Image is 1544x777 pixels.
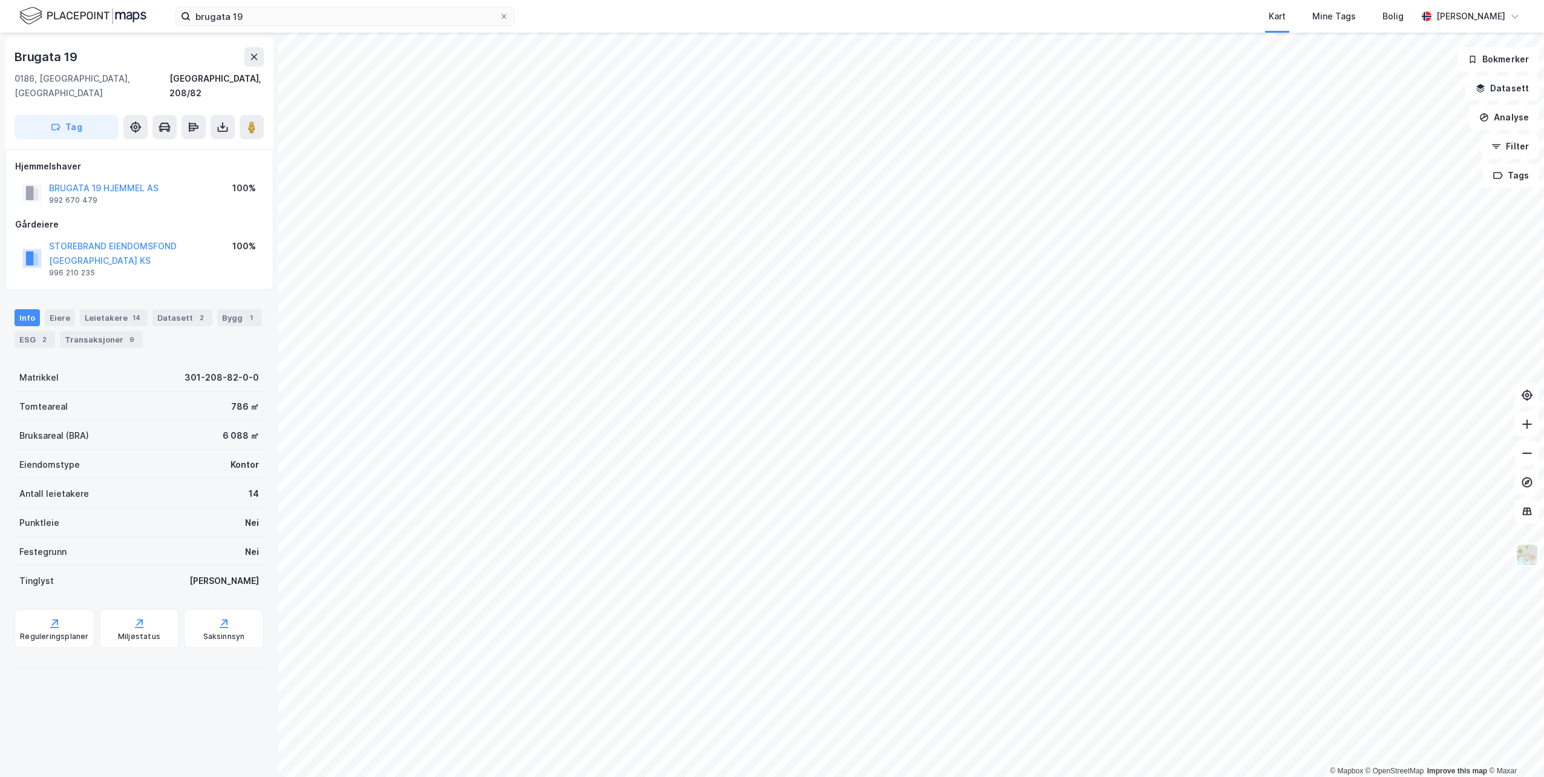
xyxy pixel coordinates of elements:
[1366,767,1424,775] a: OpenStreetMap
[19,516,59,530] div: Punktleie
[19,399,68,414] div: Tomteareal
[1483,719,1544,777] iframe: Chat Widget
[15,309,40,326] div: Info
[19,5,146,27] img: logo.f888ab2527a4732fd821a326f86c7f29.svg
[1469,105,1539,129] button: Analyse
[126,333,138,346] div: 9
[15,217,263,232] div: Gårdeiere
[60,331,143,348] div: Transaksjoner
[15,71,169,100] div: 0186, [GEOGRAPHIC_DATA], [GEOGRAPHIC_DATA]
[1427,767,1487,775] a: Improve this map
[245,516,259,530] div: Nei
[118,632,160,641] div: Miljøstatus
[185,370,259,385] div: 301-208-82-0-0
[1483,163,1539,188] button: Tags
[231,457,259,472] div: Kontor
[19,487,89,501] div: Antall leietakere
[19,428,89,443] div: Bruksareal (BRA)
[1481,134,1539,159] button: Filter
[1312,9,1356,24] div: Mine Tags
[15,331,55,348] div: ESG
[245,545,259,559] div: Nei
[15,115,119,139] button: Tag
[19,370,59,385] div: Matrikkel
[203,632,245,641] div: Saksinnsyn
[1457,47,1539,71] button: Bokmerker
[231,399,259,414] div: 786 ㎡
[1483,719,1544,777] div: Kontrollprogram for chat
[189,574,259,588] div: [PERSON_NAME]
[1516,543,1539,566] img: Z
[195,312,208,324] div: 2
[1382,9,1404,24] div: Bolig
[19,457,80,472] div: Eiendomstype
[152,309,212,326] div: Datasett
[49,195,97,205] div: 992 670 479
[1330,767,1363,775] a: Mapbox
[1436,9,1505,24] div: [PERSON_NAME]
[49,268,95,278] div: 996 210 235
[130,312,143,324] div: 14
[232,239,256,254] div: 100%
[217,309,262,326] div: Bygg
[245,312,257,324] div: 1
[1269,9,1286,24] div: Kart
[19,574,54,588] div: Tinglyst
[191,7,499,25] input: Søk på adresse, matrikkel, gårdeiere, leietakere eller personer
[232,181,256,195] div: 100%
[1465,76,1539,100] button: Datasett
[45,309,75,326] div: Eiere
[80,309,148,326] div: Leietakere
[38,333,50,346] div: 2
[249,487,259,501] div: 14
[223,428,259,443] div: 6 088 ㎡
[15,159,263,174] div: Hjemmelshaver
[19,545,67,559] div: Festegrunn
[20,632,88,641] div: Reguleringsplaner
[15,47,80,67] div: Brugata 19
[169,71,264,100] div: [GEOGRAPHIC_DATA], 208/82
